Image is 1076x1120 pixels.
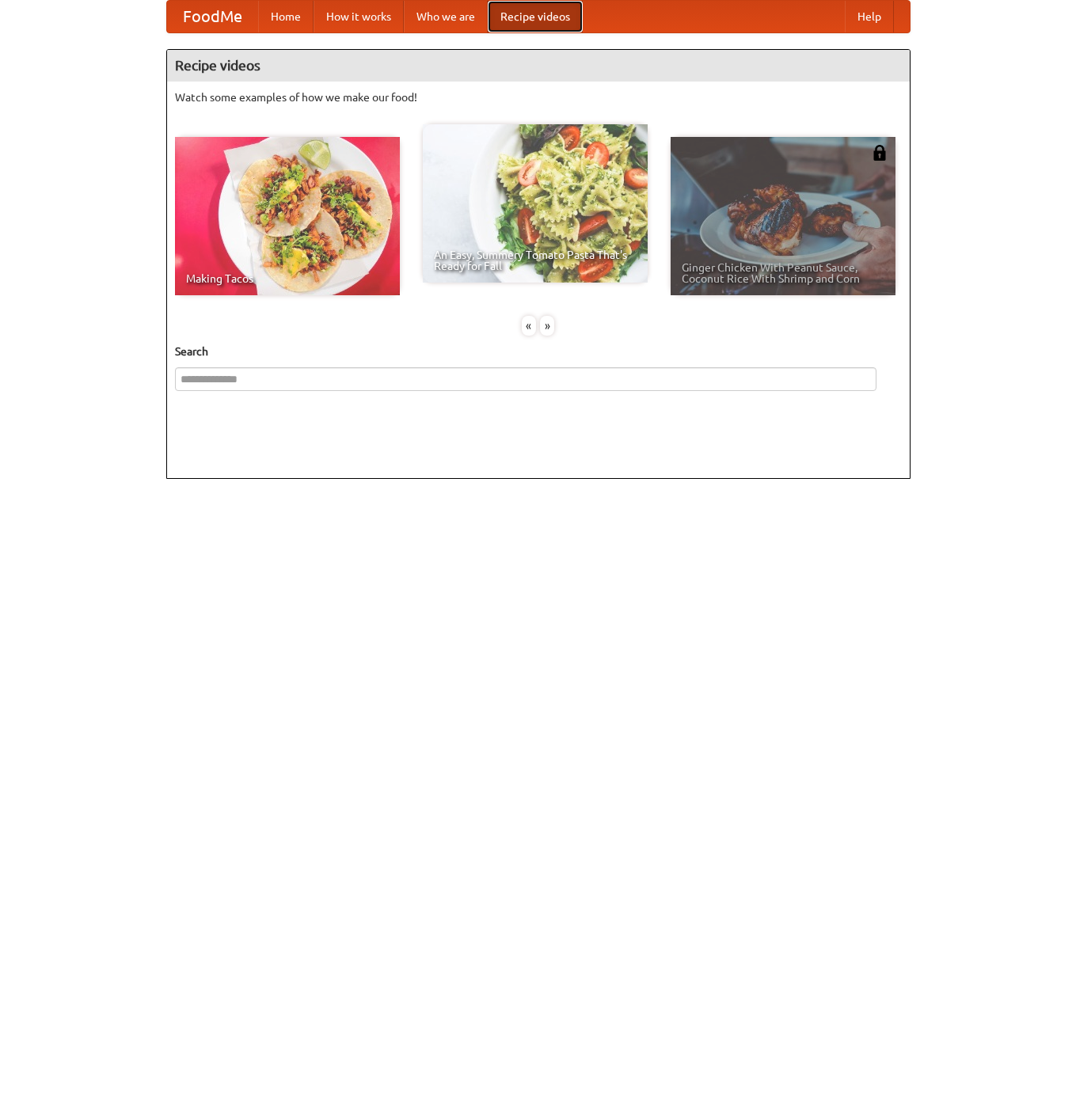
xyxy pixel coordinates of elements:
div: » [540,316,554,336]
h5: Search [175,344,902,359]
p: Watch some examples of how we make our food! [175,89,902,105]
a: Recipe videos [488,1,583,32]
a: An Easy, Summery Tomato Pasta That's Ready for Fall [423,124,648,283]
a: Who we are [404,1,488,32]
span: An Easy, Summery Tomato Pasta That's Ready for Fall [434,249,637,271]
a: Home [258,1,314,32]
a: FoodMe [167,1,258,32]
a: Making Tacos [175,137,400,295]
div: « [522,316,536,336]
span: Making Tacos [186,273,389,284]
a: Help [845,1,894,32]
img: 483408.png [872,145,888,161]
a: How it works [314,1,404,32]
h4: Recipe videos [167,50,910,82]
